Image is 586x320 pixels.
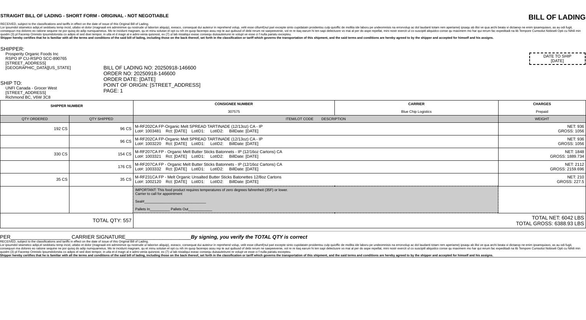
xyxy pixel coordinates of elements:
[0,173,69,186] td: 35 CS
[133,115,498,123] td: ITEM/LOT CODE DESCRIPTION
[498,101,586,115] td: CHARGES
[0,101,133,115] td: SHIPPER NUMBER
[191,234,307,240] span: By signing, you verify the TOTAL QTY is correct
[498,161,586,173] td: NET: 2112 GROSS: 2159.696
[0,213,133,228] td: TOTAL QTY: 557
[133,135,498,148] td: M-RF202CA FP-Organic Melt SPREAD TARTINADE (12/13oz) CA - IP Lot#: 1003220 Rct: [DATE] LotID1: Lo...
[135,110,333,114] div: 307575
[69,148,133,161] td: 154 CS
[0,80,103,86] div: SHIP TO:
[498,123,586,135] td: NET: 936 GROSS: 1056
[429,13,586,21] div: BILL OF LADING
[498,115,586,123] td: WEIGHT
[0,46,103,52] div: SHIPPER:
[104,65,586,94] div: BILL OF LADING NO: 20250918-146600 ORDER NO: 20250918-146600 ORDER DATE: [DATE] POINT OF ORIGIN: ...
[133,173,498,186] td: M-RF231CA FP - Melt Organic Unsalted Butter Sticks Batonettes 12/8oz Cartons Lot#: 1002120 Rct: [...
[69,115,133,123] td: QTY SHIPPED
[133,123,498,135] td: M-RF202CA FP-Organic Melt SPREAD TARTINADE (12/13oz) CA - IP Lot#: 1003481 Rct: [DATE] LotID1: Lo...
[69,173,133,186] td: 35 CS
[498,135,586,148] td: NET: 936 GROSS: 1056
[133,161,498,173] td: M-RF207CA FP - Organic Melt Butter Sticks Batonnets - IP (12/16oz Cartons) CA Lot#: 1003332 Rct: ...
[5,86,102,100] div: UNFI Canada - Grocer West [STREET_ADDRESS] Richmond BC, V6W 3C8
[69,135,133,148] td: 96 CS
[69,161,133,173] td: 176 CS
[498,148,586,161] td: NET: 1848 GROSS: 1889.734
[0,115,69,123] td: QTY ORDERED
[133,101,334,115] td: CONSIGNEE NUMBER
[498,173,586,186] td: NET: 210 GROSS: 227.5
[133,148,498,161] td: M-RF207CA FP - Organic Melt Butter Sticks Batonnets - IP (12/16oz Cartons) CA Lot#: 1003321 Rct: ...
[336,110,497,114] div: Blue Chip Logistics
[0,123,69,135] td: 192 CS
[334,101,498,115] td: CARRIER
[500,110,584,114] div: Prepaid
[0,148,69,161] td: 330 CS
[529,53,586,65] div: DATE TO SHIP [DATE]
[5,52,102,70] div: Prosperity Organic Foods Inc RSPO IP CU-RSPO SCC-890765 [STREET_ADDRESS] [GEOGRAPHIC_DATA][US_STATE]
[133,186,498,213] td: IMPORTANT: This food product requires temperatures of zero degrees fahrenheit (35F) or lower. Car...
[0,36,586,40] div: Shipper hereby certifies that he is familiar with all the terms and conditions of the said bill o...
[69,123,133,135] td: 96 CS
[133,213,586,228] td: TOTAL NET: 6042 LBS TOTAL GROSS: 6388.93 LBS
